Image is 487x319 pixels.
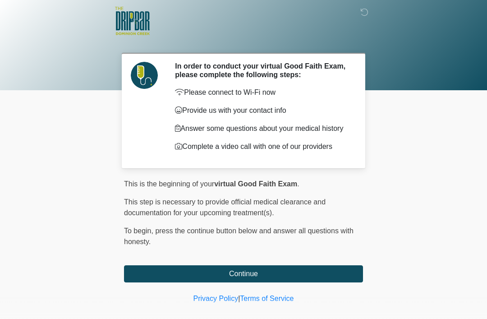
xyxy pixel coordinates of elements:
span: This is the beginning of your [124,180,214,188]
p: Provide us with your contact info [175,105,349,116]
a: Privacy Policy [193,295,239,302]
a: Terms of Service [240,295,294,302]
a: | [238,295,240,302]
span: press the continue button below and answer all questions with honesty. [124,227,354,245]
button: Continue [124,265,363,282]
span: This step is necessary to provide official medical clearance and documentation for your upcoming ... [124,198,326,217]
p: Complete a video call with one of our providers [175,141,349,152]
strong: virtual Good Faith Exam [214,180,297,188]
h2: In order to conduct your virtual Good Faith Exam, please complete the following steps: [175,62,349,79]
img: Agent Avatar [131,62,158,89]
span: To begin, [124,227,155,235]
p: Answer some questions about your medical history [175,123,349,134]
span: . [297,180,299,188]
p: Please connect to Wi-Fi now [175,87,349,98]
img: The DRIPBaR - San Antonio Dominion Creek Logo [115,7,150,37]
